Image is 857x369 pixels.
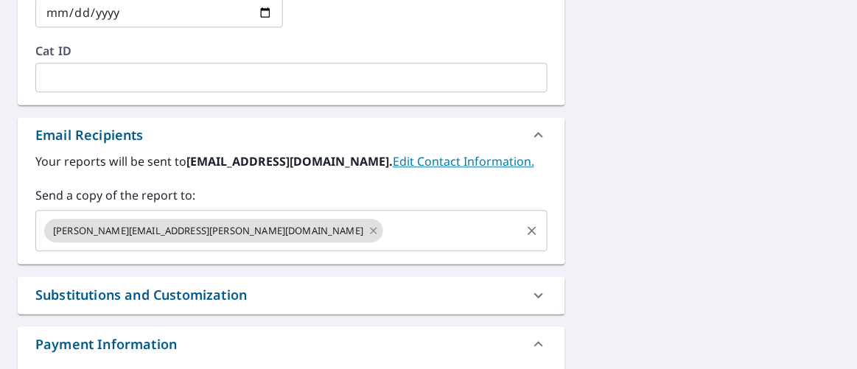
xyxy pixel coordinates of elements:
[35,285,247,305] div: Substitutions and Customization
[44,219,383,242] div: [PERSON_NAME][EMAIL_ADDRESS][PERSON_NAME][DOMAIN_NAME]
[393,153,534,169] a: EditContactInfo
[44,224,372,238] span: [PERSON_NAME][EMAIL_ADDRESS][PERSON_NAME][DOMAIN_NAME]
[35,45,548,57] label: Cat ID
[35,152,548,170] label: Your reports will be sent to
[18,326,565,362] div: Payment Information
[522,220,542,241] button: Clear
[18,117,565,152] div: Email Recipients
[35,334,177,354] div: Payment Information
[35,125,144,145] div: Email Recipients
[35,186,548,204] label: Send a copy of the report to:
[18,276,565,314] div: Substitutions and Customization
[186,153,393,169] b: [EMAIL_ADDRESS][DOMAIN_NAME].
